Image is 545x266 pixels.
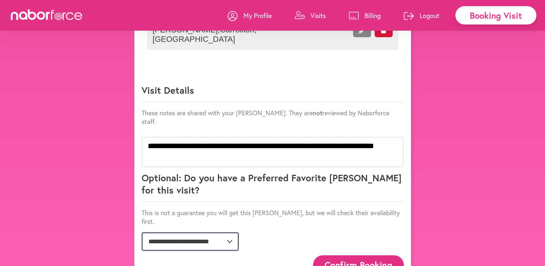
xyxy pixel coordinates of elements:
a: My Profile [228,5,272,26]
p: Logout [420,11,439,20]
p: Billing [365,11,381,20]
p: These notes are shared with your [PERSON_NAME]. They are reviewed by Naborforce staff. [142,108,404,126]
p: Visit Details [142,84,404,102]
p: Visits [311,11,326,20]
a: Logout [404,5,439,26]
p: Optional: Do you have a Preferred Favorite [PERSON_NAME] for this visit? [142,172,404,202]
a: Billing [349,5,381,26]
div: Booking Visit [455,6,536,25]
strong: not [313,108,322,117]
p: My Profile [244,11,272,20]
a: Visits [295,5,326,26]
p: This is not a guarantee you will get this [PERSON_NAME], but we will check their availability first. [142,208,404,226]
